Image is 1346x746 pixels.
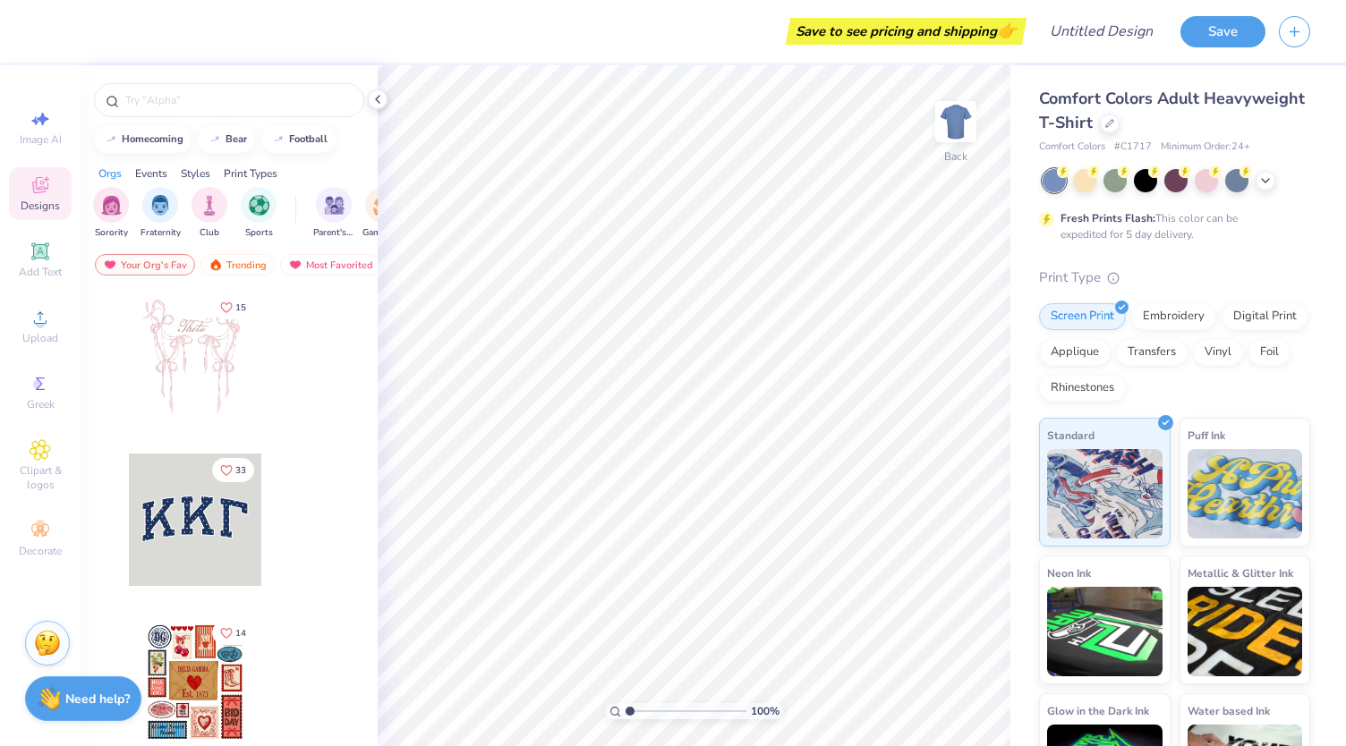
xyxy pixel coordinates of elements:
span: Upload [22,331,58,345]
button: filter button [362,187,404,240]
div: Save to see pricing and shipping [790,18,1022,45]
div: Transfers [1116,339,1188,366]
span: Designs [21,199,60,213]
span: Comfort Colors Adult Heavyweight T-Shirt [1039,88,1305,133]
img: most_fav.gif [288,259,302,271]
span: 100 % [751,703,779,719]
div: bear [226,134,247,144]
div: filter for Parent's Weekend [313,187,354,240]
div: Trending [200,254,275,276]
button: filter button [241,187,277,240]
div: Screen Print [1039,303,1126,330]
span: Standard [1047,426,1095,445]
div: Back [944,148,967,165]
img: trend_line.gif [208,134,222,145]
img: Fraternity Image [150,195,170,216]
span: # C1717 [1114,140,1152,155]
span: 👉 [997,20,1017,41]
div: Vinyl [1193,339,1243,366]
img: trend_line.gif [271,134,285,145]
img: Standard [1047,449,1163,538]
img: Metallic & Glitter Ink [1188,587,1303,676]
span: 15 [235,303,246,312]
div: Digital Print [1222,303,1308,330]
button: Like [212,458,254,482]
div: filter for Club [192,187,227,240]
button: filter button [93,187,129,240]
img: trend_line.gif [104,134,118,145]
span: Add Text [19,265,62,279]
span: Decorate [19,544,62,558]
span: Club [200,226,219,240]
img: most_fav.gif [103,259,117,271]
input: Try "Alpha" [124,91,353,109]
button: filter button [141,187,181,240]
div: Most Favorited [280,254,381,276]
strong: Need help? [65,691,130,708]
div: Embroidery [1131,303,1216,330]
div: filter for Sorority [93,187,129,240]
span: Game Day [362,226,404,240]
span: Sorority [95,226,128,240]
button: Save [1180,16,1265,47]
span: Comfort Colors [1039,140,1105,155]
span: Minimum Order: 24 + [1161,140,1250,155]
span: Clipart & logos [9,463,72,492]
button: Like [212,621,254,645]
span: Glow in the Dark Ink [1047,701,1149,720]
img: Back [938,104,974,140]
div: Foil [1248,339,1291,366]
img: Puff Ink [1188,449,1303,538]
button: filter button [192,187,227,240]
div: filter for Sports [241,187,277,240]
div: filter for Game Day [362,187,404,240]
div: homecoming [122,134,183,144]
div: Print Types [224,165,277,182]
input: Untitled Design [1035,13,1167,49]
img: Sorority Image [101,195,122,216]
button: Like [212,295,254,319]
img: Neon Ink [1047,587,1163,676]
div: Print Type [1039,267,1310,288]
span: Image AI [20,132,62,147]
div: Your Org's Fav [95,254,195,276]
button: filter button [313,187,354,240]
span: Parent's Weekend [313,226,354,240]
button: football [261,126,336,153]
div: Rhinestones [1039,375,1126,402]
span: 33 [235,466,246,475]
div: Orgs [98,165,122,182]
img: Sports Image [249,195,269,216]
span: Metallic & Glitter Ink [1188,564,1293,582]
span: Puff Ink [1188,426,1225,445]
button: bear [198,126,255,153]
img: Parent's Weekend Image [324,195,345,216]
div: filter for Fraternity [141,187,181,240]
span: Neon Ink [1047,564,1091,582]
span: 14 [235,629,246,638]
img: Game Day Image [373,195,394,216]
span: Sports [245,226,273,240]
img: trending.gif [209,259,223,271]
div: This color can be expedited for 5 day delivery. [1061,210,1281,242]
span: Fraternity [141,226,181,240]
button: homecoming [94,126,192,153]
div: Events [135,165,167,182]
span: Water based Ink [1188,701,1270,720]
div: Applique [1039,339,1111,366]
div: Styles [181,165,210,182]
span: Greek [27,397,55,411]
strong: Fresh Prints Flash: [1061,211,1155,225]
div: football [289,134,328,144]
img: Club Image [200,195,219,216]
